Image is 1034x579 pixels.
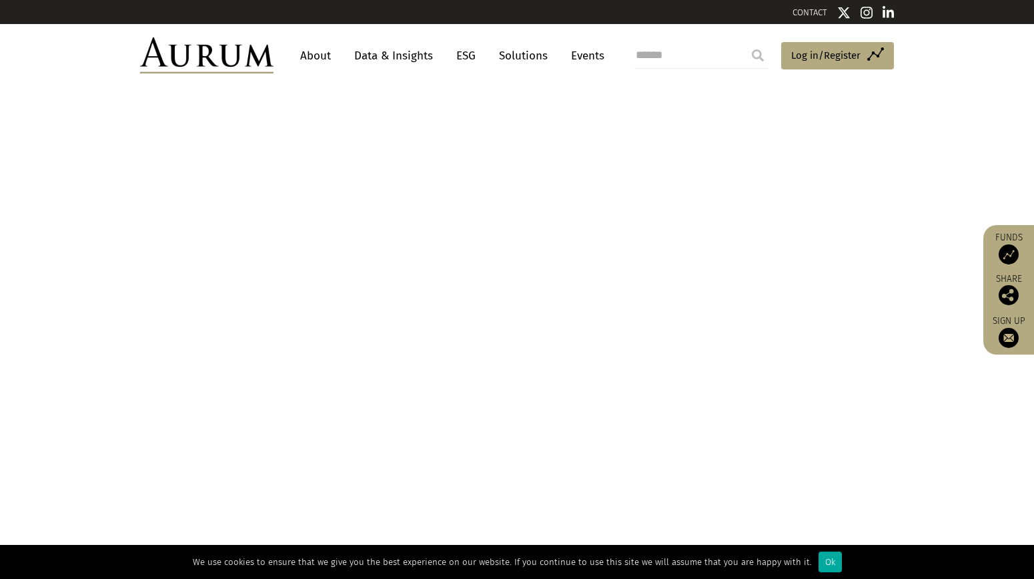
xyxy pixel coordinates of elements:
[861,6,873,19] img: Instagram icon
[999,244,1019,264] img: Access Funds
[791,47,861,63] span: Log in/Register
[990,274,1027,305] div: Share
[744,42,771,69] input: Submit
[294,43,338,68] a: About
[492,43,554,68] a: Solutions
[781,42,894,70] a: Log in/Register
[348,43,440,68] a: Data & Insights
[990,232,1027,264] a: Funds
[837,6,851,19] img: Twitter icon
[999,328,1019,348] img: Sign up to our newsletter
[564,43,604,68] a: Events
[990,315,1027,348] a: Sign up
[999,285,1019,305] img: Share this post
[883,6,895,19] img: Linkedin icon
[450,43,482,68] a: ESG
[793,7,827,17] a: CONTACT
[140,37,274,73] img: Aurum
[819,552,842,572] div: Ok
